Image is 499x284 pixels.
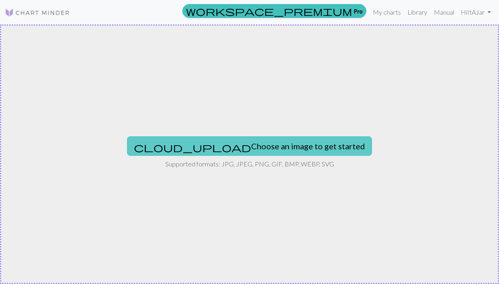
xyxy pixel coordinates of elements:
[127,136,372,156] button: Choose an image to get started
[457,4,494,20] a: HiItAJar
[431,4,457,20] a: Manual
[5,8,70,17] img: Logo
[165,159,334,169] p: Supported formats: JPG, JPEG, PNG, GIF, BMP, WEBP, SVG
[182,4,366,18] a: Pro
[134,142,251,153] span: cloud_upload
[370,4,404,20] a: My charts
[404,4,431,20] a: Library
[186,5,352,17] span: workspace_premium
